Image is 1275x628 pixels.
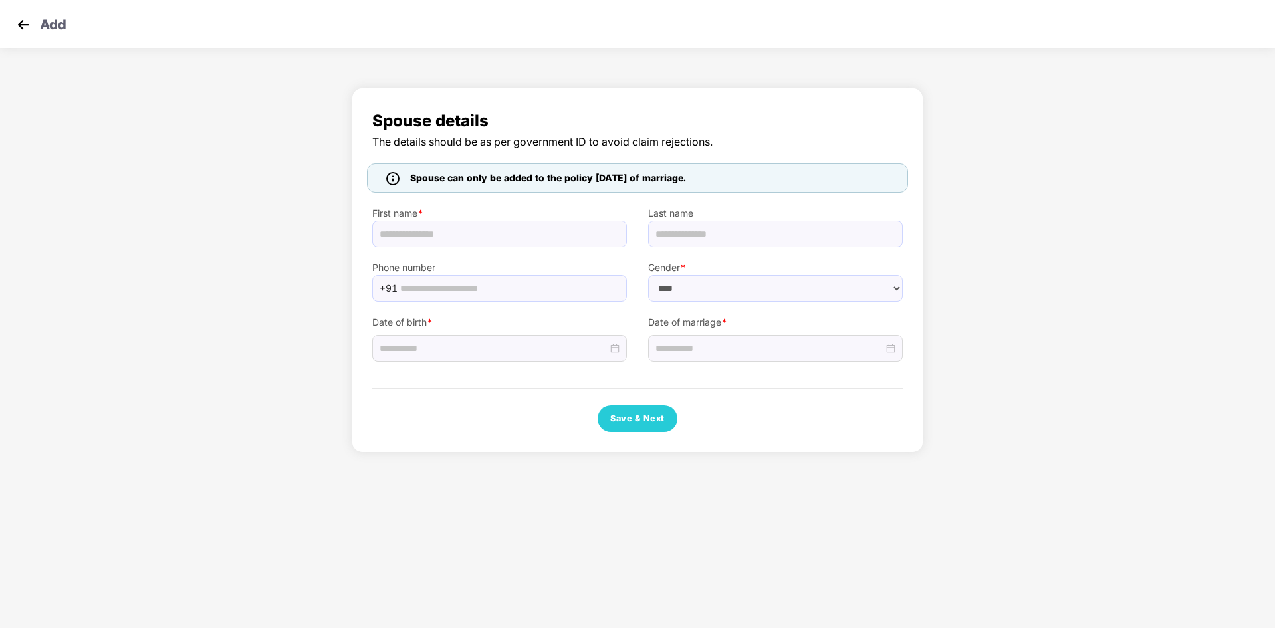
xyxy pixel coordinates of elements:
[648,206,903,221] label: Last name
[598,405,677,432] button: Save & Next
[410,171,686,185] span: Spouse can only be added to the policy [DATE] of marriage.
[372,134,903,150] span: The details should be as per government ID to avoid claim rejections.
[380,278,398,298] span: +91
[372,315,627,330] label: Date of birth
[648,261,903,275] label: Gender
[372,108,903,134] span: Spouse details
[40,15,66,31] p: Add
[648,315,903,330] label: Date of marriage
[372,206,627,221] label: First name
[13,15,33,35] img: svg+xml;base64,PHN2ZyB4bWxucz0iaHR0cDovL3d3dy53My5vcmcvMjAwMC9zdmciIHdpZHRoPSIzMCIgaGVpZ2h0PSIzMC...
[386,172,400,185] img: icon
[372,261,627,275] label: Phone number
